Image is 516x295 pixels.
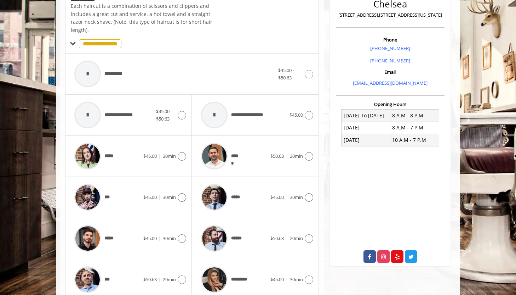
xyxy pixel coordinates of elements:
[338,69,443,74] h3: Email
[370,45,410,51] a: [PHONE_NUMBER]
[159,153,161,159] span: |
[353,80,428,86] a: [EMAIL_ADDRESS][DOMAIN_NAME]
[159,194,161,200] span: |
[163,194,176,200] span: 30min
[270,153,284,159] span: $50.63
[143,276,157,283] span: $50.63
[143,235,157,241] span: $45.00
[286,153,288,159] span: |
[163,235,176,241] span: 30min
[290,235,303,241] span: 20min
[342,134,390,146] td: [DATE]
[286,194,288,200] span: |
[159,235,161,241] span: |
[278,67,294,81] span: $45.00 - $50.63
[290,153,303,159] span: 20min
[159,276,161,283] span: |
[71,2,212,33] span: Each haircut is a combination of scissors and clippers and includes a great cut and service, a ho...
[289,112,303,118] span: $45.00
[270,194,284,200] span: $45.00
[370,57,410,64] a: [PHONE_NUMBER]
[270,235,284,241] span: $50.63
[342,122,390,134] td: [DATE]
[143,194,157,200] span: $45.00
[143,153,157,159] span: $45.00
[290,276,303,283] span: 30min
[270,276,284,283] span: $45.00
[156,108,172,122] span: $45.00 - $50.63
[390,110,439,122] td: 8 A.M - 8 P.M
[286,235,288,241] span: |
[390,134,439,146] td: 10 A.M - 7 P.M
[336,102,445,107] h3: Opening Hours
[163,276,176,283] span: 20min
[290,194,303,200] span: 30min
[338,37,443,42] h3: Phone
[390,122,439,134] td: 8 A.M - 7 P.M
[338,11,443,19] p: [STREET_ADDRESS],[STREET_ADDRESS][US_STATE]
[286,276,288,283] span: |
[342,110,390,122] td: [DATE] To [DATE]
[163,153,176,159] span: 30min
